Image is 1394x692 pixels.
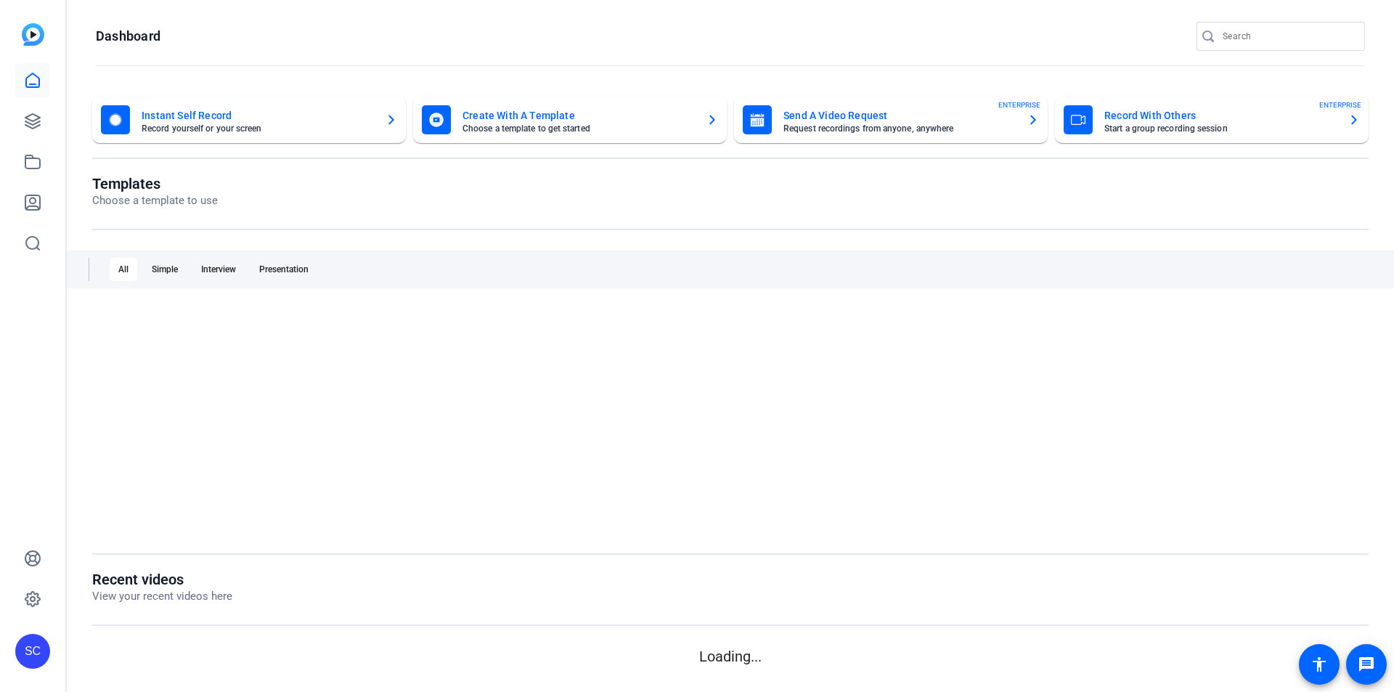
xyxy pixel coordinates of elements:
h1: Templates [92,175,218,192]
mat-card-title: Instant Self Record [142,107,374,124]
div: SC [15,634,50,669]
p: Choose a template to use [92,192,218,209]
mat-card-title: Send A Video Request [783,107,1016,124]
span: ENTERPRISE [1319,99,1361,110]
button: Send A Video RequestRequest recordings from anyone, anywhereENTERPRISE [734,97,1048,143]
div: Simple [143,258,187,281]
mat-card-subtitle: Record yourself or your screen [142,124,374,133]
mat-icon: accessibility [1311,656,1328,673]
h1: Recent videos [92,571,232,588]
div: All [110,258,137,281]
mat-card-title: Record With Others [1104,107,1337,124]
mat-icon: message [1358,656,1375,673]
img: blue-gradient.svg [22,23,44,46]
mat-card-subtitle: Start a group recording session [1104,124,1337,133]
p: Loading... [92,646,1369,667]
mat-card-title: Create With A Template [462,107,695,124]
h1: Dashboard [96,28,160,45]
div: Interview [192,258,245,281]
input: Search [1223,28,1353,45]
button: Instant Self RecordRecord yourself or your screen [92,97,406,143]
button: Create With A TemplateChoose a template to get started [413,97,727,143]
div: Presentation [250,258,317,281]
mat-card-subtitle: Request recordings from anyone, anywhere [783,124,1016,133]
button: Record With OthersStart a group recording sessionENTERPRISE [1055,97,1369,143]
span: ENTERPRISE [998,99,1040,110]
mat-card-subtitle: Choose a template to get started [462,124,695,133]
p: View your recent videos here [92,588,232,605]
